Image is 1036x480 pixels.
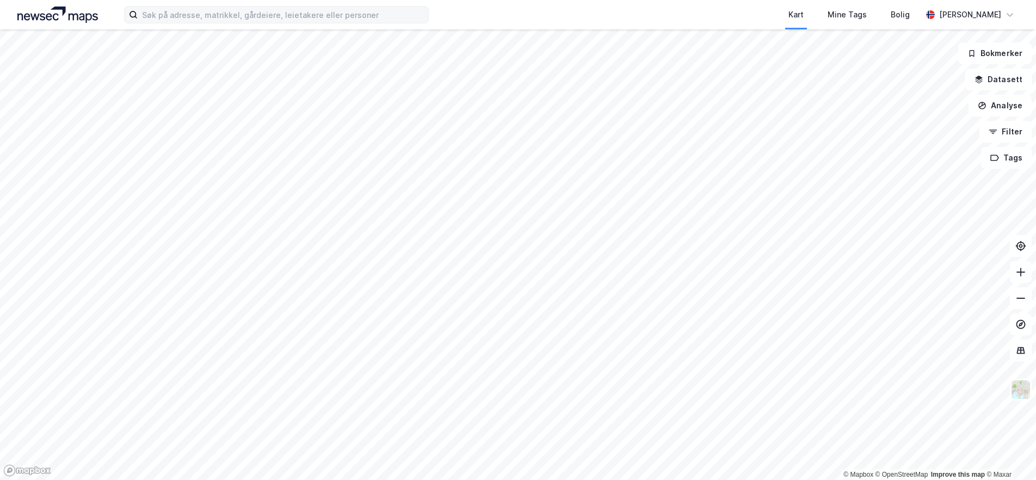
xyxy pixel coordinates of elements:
img: logo.a4113a55bc3d86da70a041830d287a7e.svg [17,7,98,23]
img: Z [1010,379,1031,400]
a: Mapbox [843,471,873,478]
iframe: Chat Widget [982,428,1036,480]
button: Tags [981,147,1032,169]
button: Analyse [969,95,1032,116]
input: Søk på adresse, matrikkel, gårdeiere, leietakere eller personer [138,7,428,23]
div: Kart [788,8,804,21]
div: Kontrollprogram for chat [982,428,1036,480]
button: Bokmerker [958,42,1032,64]
a: OpenStreetMap [875,471,928,478]
div: Bolig [891,8,910,21]
a: Improve this map [931,471,985,478]
div: [PERSON_NAME] [939,8,1001,21]
button: Filter [979,121,1032,143]
a: Mapbox homepage [3,464,51,477]
button: Datasett [965,69,1032,90]
div: Mine Tags [828,8,867,21]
